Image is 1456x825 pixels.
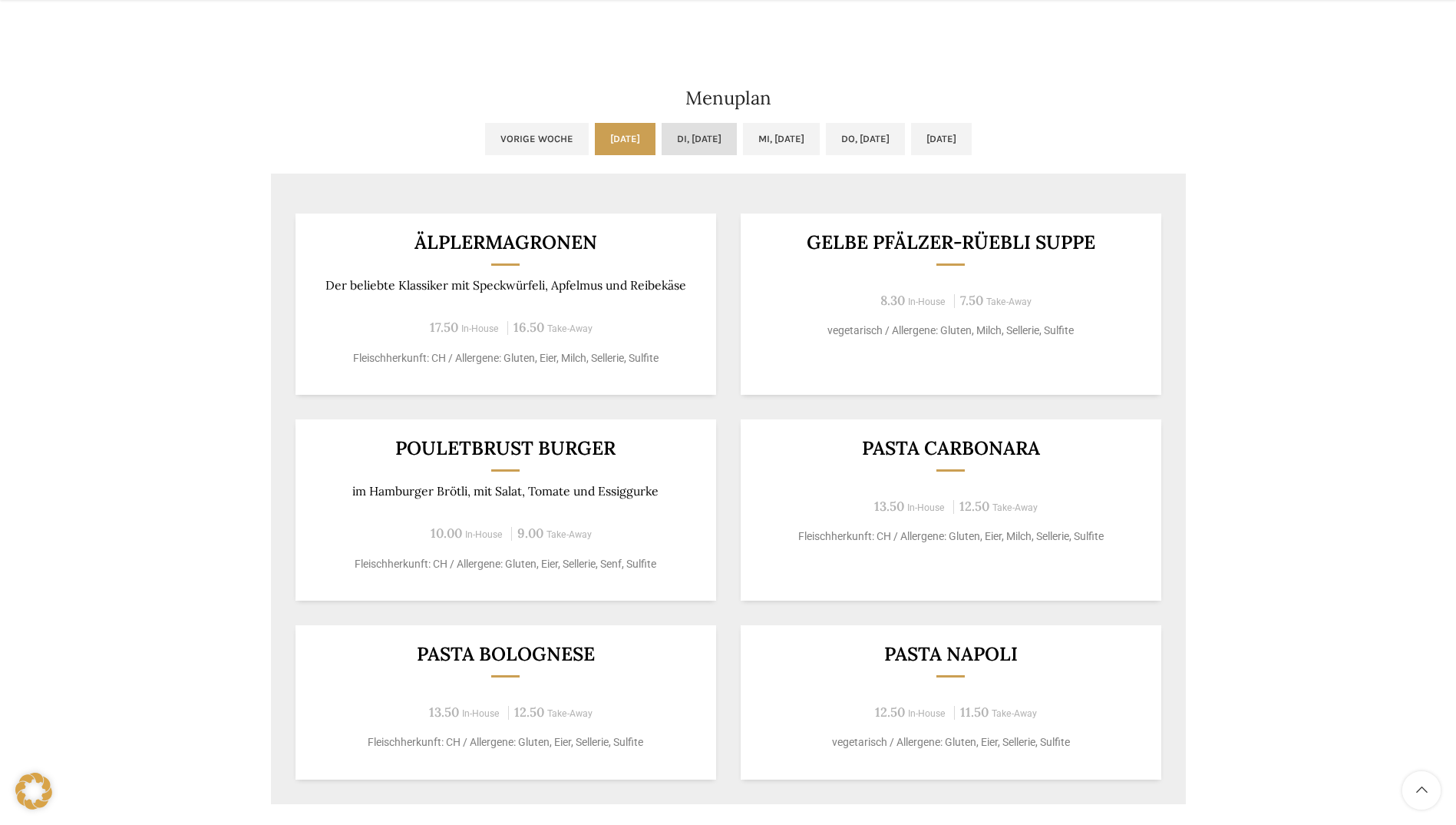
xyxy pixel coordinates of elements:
[959,498,989,515] span: 12.50
[759,233,1142,252] h3: Gelbe Pfälzer-Rüebli Suppe
[547,323,593,334] span: Take-Away
[759,323,1142,339] p: vegetarisch / Allergene: Gluten, Milch, Sellerie, Sulfite
[759,734,1142,750] p: vegetarisch / Allergene: Gluten, Eier, Sellerie, Sulfite
[461,323,499,334] span: In-House
[465,529,503,540] span: In-House
[908,297,946,307] span: In-House
[880,292,905,309] span: 8.30
[314,233,697,252] h3: Älplermagronen
[662,123,737,155] a: Di, [DATE]
[314,278,697,293] p: Der beliebte Klassiker mit Speckwürfeli, Apfelmus und Reibekäse
[513,319,544,336] span: 16.50
[314,556,697,572] p: Fleischherkunft: CH / Allergene: Gluten, Eier, Sellerie, Senf, Sulfite
[1402,771,1441,810] a: Scroll to top button
[595,123,655,155] a: [DATE]
[875,704,905,721] span: 12.50
[992,502,1038,513] span: Take-Away
[431,525,462,542] span: 10.00
[517,525,543,542] span: 9.00
[911,123,972,155] a: [DATE]
[907,502,945,513] span: In-House
[429,704,459,721] span: 13.50
[547,708,593,719] span: Take-Away
[314,350,697,366] p: Fleischherkunft: CH / Allergene: Gluten, Eier, Milch, Sellerie, Sulfite
[960,704,989,721] span: 11.50
[514,704,544,721] span: 12.50
[314,644,697,664] h3: Pasta Bolognese
[992,708,1037,719] span: Take-Away
[759,528,1142,545] p: Fleischherkunft: CH / Allergene: Gluten, Eier, Milch, Sellerie, Sulfite
[314,439,697,458] h3: Pouletbrust Burger
[485,123,589,155] a: Vorige Woche
[826,123,905,155] a: Do, [DATE]
[986,297,1032,307] span: Take-Away
[314,484,697,499] p: im Hamburger Brötli, mit Salat, Tomate und Essiggurke
[462,708,500,719] span: In-House
[908,708,946,719] span: In-House
[430,319,458,336] span: 17.50
[314,734,697,750] p: Fleischherkunft: CH / Allergene: Gluten, Eier, Sellerie, Sulfite
[546,529,592,540] span: Take-Away
[759,644,1142,664] h3: Pasta Napoli
[759,439,1142,458] h3: Pasta Carbonara
[960,292,983,309] span: 7.50
[271,89,1186,108] h2: Menuplan
[743,123,820,155] a: Mi, [DATE]
[874,498,904,515] span: 13.50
